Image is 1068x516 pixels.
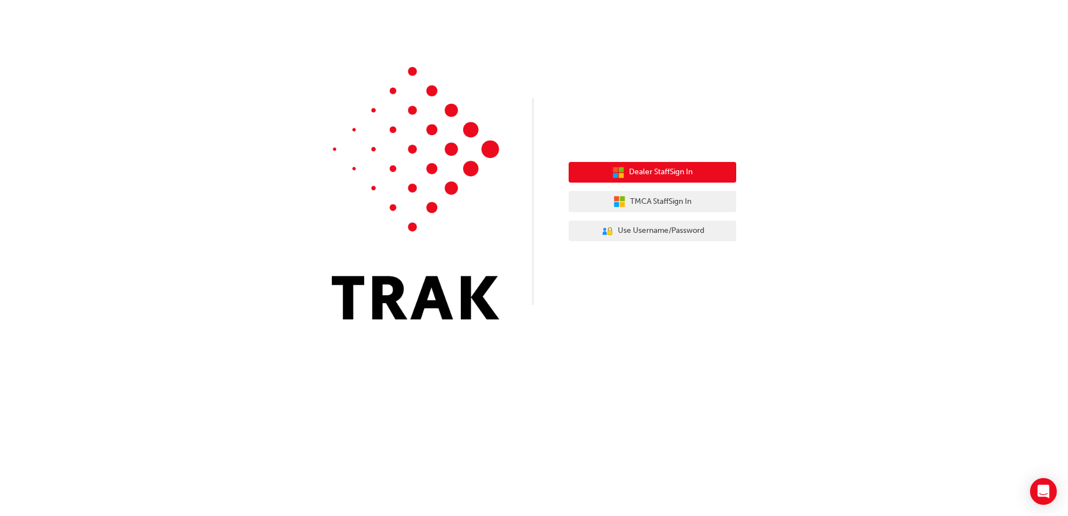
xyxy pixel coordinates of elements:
[629,166,693,179] span: Dealer Staff Sign In
[332,67,499,319] img: Trak
[569,162,736,183] button: Dealer StaffSign In
[1030,478,1057,505] div: Open Intercom Messenger
[630,195,692,208] span: TMCA Staff Sign In
[569,221,736,242] button: Use Username/Password
[569,191,736,212] button: TMCA StaffSign In
[618,224,704,237] span: Use Username/Password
